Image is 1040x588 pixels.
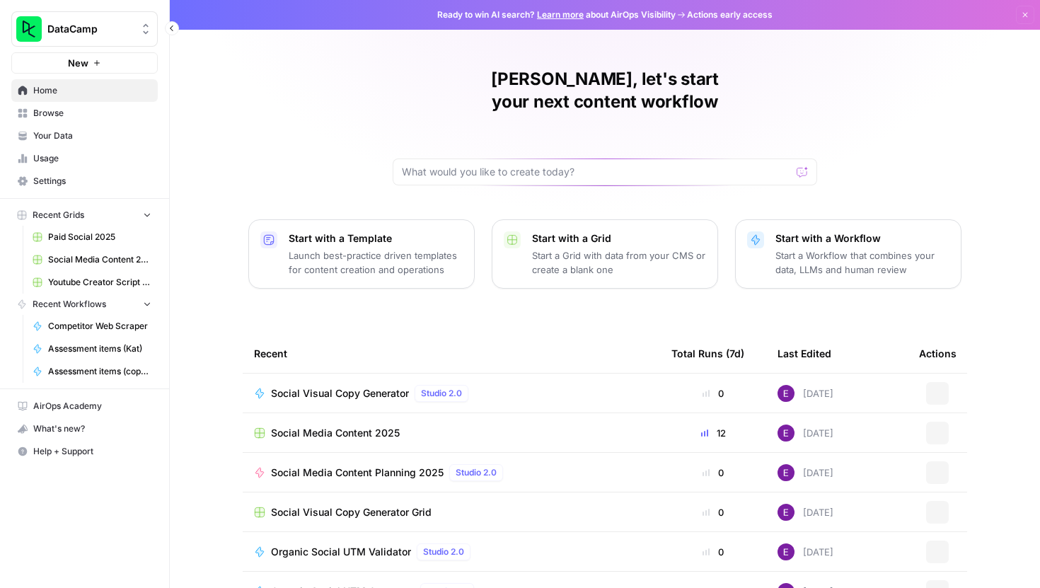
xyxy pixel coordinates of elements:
[68,56,88,70] span: New
[402,165,791,179] input: What would you like to create today?
[48,253,151,266] span: Social Media Content 2025
[33,107,151,120] span: Browse
[671,466,755,480] div: 0
[48,320,151,333] span: Competitor Web Scraper
[11,204,158,226] button: Recent Grids
[289,248,463,277] p: Launch best-practice driven templates for content creation and operations
[393,68,817,113] h1: [PERSON_NAME], let's start your next content workflow
[254,334,649,373] div: Recent
[11,102,158,125] a: Browse
[33,209,84,221] span: Recent Grids
[671,386,755,400] div: 0
[778,504,833,521] div: [DATE]
[671,334,744,373] div: Total Runs (7d)
[778,464,795,481] img: e4njzf3bqkrs28am5bweqlth8km9
[289,231,463,246] p: Start with a Template
[11,170,158,192] a: Settings
[11,52,158,74] button: New
[687,8,773,21] span: Actions early access
[26,248,158,271] a: Social Media Content 2025
[11,125,158,147] a: Your Data
[254,385,649,402] a: Social Visual Copy GeneratorStudio 2.0
[671,426,755,440] div: 12
[248,219,475,289] button: Start with a TemplateLaunch best-practice driven templates for content creation and operations
[271,466,444,480] span: Social Media Content Planning 2025
[778,385,795,402] img: e4njzf3bqkrs28am5bweqlth8km9
[532,231,706,246] p: Start with a Grid
[778,504,795,521] img: e4njzf3bqkrs28am5bweqlth8km9
[919,334,957,373] div: Actions
[671,505,755,519] div: 0
[778,543,833,560] div: [DATE]
[271,545,411,559] span: Organic Social UTM Validator
[254,426,649,440] a: Social Media Content 2025
[532,248,706,277] p: Start a Grid with data from your CMS or create a blank one
[778,334,831,373] div: Last Edited
[423,546,464,558] span: Studio 2.0
[11,11,158,47] button: Workspace: DataCamp
[26,315,158,338] a: Competitor Web Scraper
[48,342,151,355] span: Assessment items (Kat)
[254,505,649,519] a: Social Visual Copy Generator Grid
[271,426,400,440] span: Social Media Content 2025
[537,9,584,20] a: Learn more
[33,175,151,188] span: Settings
[11,79,158,102] a: Home
[48,276,151,289] span: Youtube Creator Script Optimisations
[778,425,795,442] img: e4njzf3bqkrs28am5bweqlth8km9
[671,545,755,559] div: 0
[33,84,151,97] span: Home
[437,8,676,21] span: Ready to win AI search? about AirOps Visibility
[26,338,158,360] a: Assessment items (Kat)
[254,464,649,481] a: Social Media Content Planning 2025Studio 2.0
[11,147,158,170] a: Usage
[47,22,133,36] span: DataCamp
[254,543,649,560] a: Organic Social UTM ValidatorStudio 2.0
[11,440,158,463] button: Help + Support
[12,418,157,439] div: What's new?
[492,219,718,289] button: Start with a GridStart a Grid with data from your CMS or create a blank one
[778,464,833,481] div: [DATE]
[271,505,432,519] span: Social Visual Copy Generator Grid
[26,360,158,383] a: Assessment items (copy from Kat)
[778,425,833,442] div: [DATE]
[26,226,158,248] a: Paid Social 2025
[271,386,409,400] span: Social Visual Copy Generator
[778,543,795,560] img: e4njzf3bqkrs28am5bweqlth8km9
[26,271,158,294] a: Youtube Creator Script Optimisations
[775,248,949,277] p: Start a Workflow that combines your data, LLMs and human review
[33,129,151,142] span: Your Data
[456,466,497,479] span: Studio 2.0
[735,219,961,289] button: Start with a WorkflowStart a Workflow that combines your data, LLMs and human review
[33,400,151,413] span: AirOps Academy
[48,365,151,378] span: Assessment items (copy from Kat)
[11,395,158,417] a: AirOps Academy
[33,298,106,311] span: Recent Workflows
[16,16,42,42] img: DataCamp Logo
[48,231,151,243] span: Paid Social 2025
[775,231,949,246] p: Start with a Workflow
[421,387,462,400] span: Studio 2.0
[33,445,151,458] span: Help + Support
[33,152,151,165] span: Usage
[778,385,833,402] div: [DATE]
[11,417,158,440] button: What's new?
[11,294,158,315] button: Recent Workflows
